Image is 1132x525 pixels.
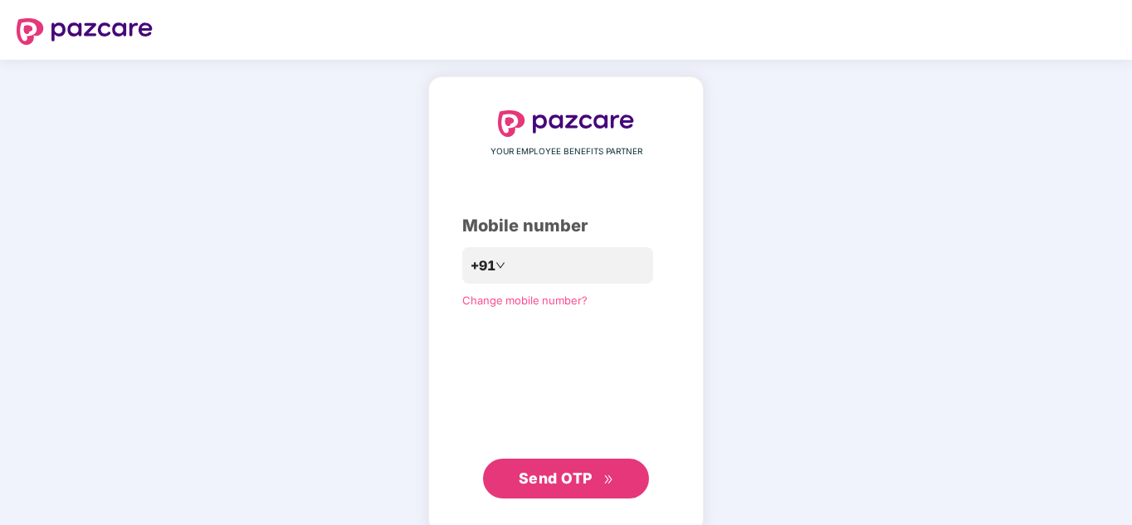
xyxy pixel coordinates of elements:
[519,469,593,487] span: Send OTP
[498,110,634,137] img: logo
[603,474,614,485] span: double-right
[490,145,642,158] span: YOUR EMPLOYEE BENEFITS PARTNER
[471,255,495,276] span: +91
[462,294,588,307] a: Change mobile number?
[462,213,670,239] div: Mobile number
[483,459,649,498] button: Send OTPdouble-right
[17,18,153,45] img: logo
[495,260,505,270] span: down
